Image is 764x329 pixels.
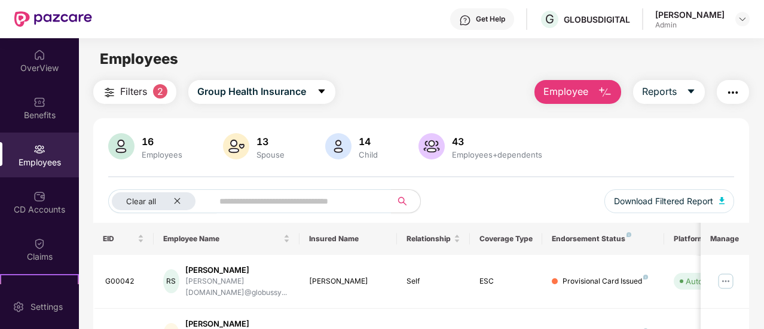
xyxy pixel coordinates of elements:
[407,234,451,244] span: Relationship
[470,223,543,255] th: Coverage Type
[726,85,740,100] img: svg+xml;base64,PHN2ZyB4bWxucz0iaHR0cDovL3d3dy53My5vcmcvMjAwMC9zdmciIHdpZHRoPSIyNCIgaGVpZ2h0PSIyNC...
[534,80,621,104] button: Employee
[33,238,45,250] img: svg+xml;base64,PHN2ZyBpZD0iQ2xhaW0iIHhtbG5zPSJodHRwOi8vd3d3LnczLm9yZy8yMDAwL3N2ZyIgd2lkdGg9IjIwIi...
[108,133,135,159] img: svg+xml;base64,PHN2ZyB4bWxucz0iaHR0cDovL3d3dy53My5vcmcvMjAwMC9zdmciIHhtbG5zOnhsaW5rPSJodHRwOi8vd3...
[543,84,588,99] span: Employee
[33,96,45,108] img: svg+xml;base64,PHN2ZyBpZD0iQmVuZWZpdHMiIHhtbG5zPSJodHRwOi8vd3d3LnczLm9yZy8yMDAwL3N2ZyIgd2lkdGg9Ij...
[604,189,735,213] button: Download Filtered Report
[154,223,300,255] th: Employee Name
[643,275,648,279] img: svg+xml;base64,PHN2ZyB4bWxucz0iaHR0cDovL3d3dy53My5vcmcvMjAwMC9zdmciIHdpZHRoPSI4IiBoZWlnaHQ9IjgiIH...
[300,223,397,255] th: Insured Name
[185,265,291,276] div: [PERSON_NAME]
[738,14,747,24] img: svg+xml;base64,PHN2ZyBpZD0iRHJvcGRvd24tMzJ4MzIiIHhtbG5zPSJodHRwOi8vd3d3LnczLm9yZy8yMDAwL3N2ZyIgd2...
[356,136,380,147] div: 14
[563,276,648,287] div: Provisional Card Issued
[655,20,725,30] div: Admin
[100,50,178,67] span: Employees
[716,272,735,291] img: manageButton
[450,150,545,159] div: Employees+dependents
[163,269,179,293] div: RS
[120,84,147,99] span: Filters
[391,189,421,213] button: search
[27,301,66,313] div: Settings
[356,150,380,159] div: Child
[105,276,145,287] div: G00042
[325,133,352,159] img: svg+xml;base64,PHN2ZyB4bWxucz0iaHR0cDovL3d3dy53My5vcmcvMjAwMC9zdmciIHhtbG5zOnhsaW5rPSJodHRwOi8vd3...
[185,276,291,299] div: [PERSON_NAME][DOMAIN_NAME]@globussy...
[552,234,654,244] div: Endorsement Status
[633,80,705,104] button: Reportscaret-down
[614,195,713,208] span: Download Filtered Report
[173,197,181,205] span: close
[33,49,45,61] img: svg+xml;base64,PHN2ZyBpZD0iSG9tZSIgeG1sbnM9Imh0dHA6Ly93d3cudzMub3JnLzIwMDAvc3ZnIiB3aWR0aD0iMjAiIG...
[476,14,505,24] div: Get Help
[564,14,630,25] div: GLOBUSDIGITAL
[254,150,287,159] div: Spouse
[598,85,612,100] img: svg+xml;base64,PHN2ZyB4bWxucz0iaHR0cDovL3d3dy53My5vcmcvMjAwMC9zdmciIHhtbG5zOnhsaW5rPSJodHRwOi8vd3...
[188,80,335,104] button: Group Health Insurancecaret-down
[33,143,45,155] img: svg+xml;base64,PHN2ZyBpZD0iRW1wbG95ZWVzIiB4bWxucz0iaHR0cDovL3d3dy53My5vcmcvMjAwMC9zdmciIHdpZHRoPS...
[126,196,156,206] span: Clear all
[686,275,734,287] div: Auto Verified
[317,87,326,97] span: caret-down
[139,150,185,159] div: Employees
[197,84,306,99] span: Group Health Insurance
[391,196,414,206] span: search
[450,136,545,147] div: 43
[153,84,167,99] span: 2
[655,9,725,20] div: [PERSON_NAME]
[459,14,471,26] img: svg+xml;base64,PHN2ZyBpZD0iSGVscC0zMngzMiIgeG1sbnM9Imh0dHA6Ly93d3cudzMub3JnLzIwMDAvc3ZnIiB3aWR0aD...
[93,80,176,104] button: Filters2
[33,190,45,202] img: svg+xml;base64,PHN2ZyBpZD0iQ0RfQWNjb3VudHMiIGRhdGEtbmFtZT0iQ0QgQWNjb3VudHMiIHhtbG5zPSJodHRwOi8vd3...
[674,234,739,244] div: Platform Status
[407,276,460,287] div: Self
[102,85,117,100] img: svg+xml;base64,PHN2ZyB4bWxucz0iaHR0cDovL3d3dy53My5vcmcvMjAwMC9zdmciIHdpZHRoPSIyNCIgaGVpZ2h0PSIyNC...
[163,234,281,244] span: Employee Name
[223,133,249,159] img: svg+xml;base64,PHN2ZyB4bWxucz0iaHR0cDovL3d3dy53My5vcmcvMjAwMC9zdmciIHhtbG5zOnhsaW5rPSJodHRwOi8vd3...
[139,136,185,147] div: 16
[309,276,387,287] div: [PERSON_NAME]
[642,84,677,99] span: Reports
[545,12,554,26] span: G
[254,136,287,147] div: 13
[701,223,749,255] th: Manage
[108,189,217,213] button: Clear allclose
[14,11,92,27] img: New Pazcare Logo
[397,223,470,255] th: Relationship
[13,301,25,313] img: svg+xml;base64,PHN2ZyBpZD0iU2V0dGluZy0yMHgyMCIgeG1sbnM9Imh0dHA6Ly93d3cudzMub3JnLzIwMDAvc3ZnIiB3aW...
[686,87,696,97] span: caret-down
[627,232,631,237] img: svg+xml;base64,PHN2ZyB4bWxucz0iaHR0cDovL3d3dy53My5vcmcvMjAwMC9zdmciIHdpZHRoPSI4IiBoZWlnaHQ9IjgiIH...
[418,133,445,159] img: svg+xml;base64,PHN2ZyB4bWxucz0iaHR0cDovL3d3dy53My5vcmcvMjAwMC9zdmciIHhtbG5zOnhsaW5rPSJodHRwOi8vd3...
[103,234,136,244] span: EID
[719,197,725,204] img: svg+xml;base64,PHN2ZyB4bWxucz0iaHR0cDovL3d3dy53My5vcmcvMjAwMC9zdmciIHhtbG5zOnhsaW5rPSJodHRwOi8vd3...
[479,276,533,287] div: ESC
[93,223,154,255] th: EID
